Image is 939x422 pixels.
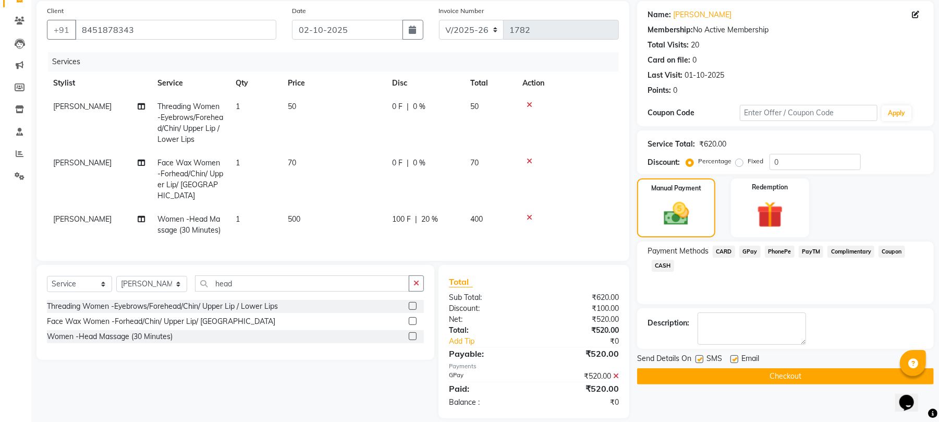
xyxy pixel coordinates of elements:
[534,303,627,314] div: ₹100.00
[741,353,759,366] span: Email
[441,397,534,408] div: Balance :
[441,382,534,395] div: Paid:
[47,301,278,312] div: Threading Women -Eyebrows/Forehead/Chin/ Upper Lip / Lower Lips
[229,71,282,95] th: Qty
[157,214,221,235] span: Women -Head Massage (30 Minutes)
[648,25,693,35] div: Membership:
[749,198,791,231] img: _gift.svg
[879,246,905,258] span: Coupon
[699,139,726,150] div: ₹620.00
[288,102,296,111] span: 50
[53,102,112,111] span: [PERSON_NAME]
[692,55,697,66] div: 0
[748,156,763,166] label: Fixed
[882,105,911,121] button: Apply
[691,40,699,51] div: 20
[441,371,534,382] div: GPay
[534,397,627,408] div: ₹0
[648,55,690,66] div: Card on file:
[47,20,76,40] button: +91
[441,292,534,303] div: Sub Total:
[449,276,473,287] span: Total
[652,260,674,272] span: CASH
[739,246,761,258] span: GPay
[236,102,240,111] span: 1
[441,347,534,360] div: Payable:
[413,158,425,168] span: 0 %
[392,214,411,225] span: 100 F
[151,71,229,95] th: Service
[534,371,627,382] div: ₹520.00
[470,102,479,111] span: 50
[637,353,691,366] span: Send Details On
[47,316,275,327] div: Face Wax Women -Forhead/Chin/ Upper Lip/ [GEOGRAPHIC_DATA]
[706,353,722,366] span: SMS
[656,199,697,228] img: _cash.svg
[53,214,112,224] span: [PERSON_NAME]
[288,158,296,167] span: 70
[648,9,671,20] div: Name:
[236,214,240,224] span: 1
[534,292,627,303] div: ₹620.00
[415,214,417,225] span: |
[157,158,223,200] span: Face Wax Women -Forhead/Chin/ Upper Lip/ [GEOGRAPHIC_DATA]
[550,336,627,347] div: ₹0
[685,70,724,81] div: 01-10-2025
[765,246,795,258] span: PhonePe
[651,184,701,193] label: Manual Payment
[407,158,409,168] span: |
[282,71,386,95] th: Price
[75,20,276,40] input: Search by Name/Mobile/Email/Code
[53,158,112,167] span: [PERSON_NAME]
[516,71,619,95] th: Action
[534,314,627,325] div: ₹520.00
[386,71,464,95] th: Disc
[534,347,627,360] div: ₹520.00
[47,6,64,16] label: Client
[464,71,516,95] th: Total
[470,214,483,224] span: 400
[648,107,739,118] div: Coupon Code
[441,303,534,314] div: Discount:
[648,139,695,150] div: Service Total:
[534,382,627,395] div: ₹520.00
[673,85,677,96] div: 0
[292,6,306,16] label: Date
[441,336,550,347] a: Add Tip
[449,362,619,371] div: Payments
[441,314,534,325] div: Net:
[713,246,735,258] span: CARD
[48,52,627,71] div: Services
[157,102,223,144] span: Threading Women -Eyebrows/Forehead/Chin/ Upper Lip / Lower Lips
[740,105,877,121] input: Enter Offer / Coupon Code
[648,70,682,81] div: Last Visit:
[421,214,438,225] span: 20 %
[470,158,479,167] span: 70
[895,380,929,412] iframe: chat widget
[673,9,731,20] a: [PERSON_NAME]
[637,368,934,384] button: Checkout
[648,25,923,35] div: No Active Membership
[407,101,409,112] span: |
[698,156,731,166] label: Percentage
[47,331,173,342] div: Women -Head Massage (30 Minutes)
[392,158,403,168] span: 0 F
[236,158,240,167] span: 1
[288,214,300,224] span: 500
[392,101,403,112] span: 0 F
[413,101,425,112] span: 0 %
[648,40,689,51] div: Total Visits:
[534,325,627,336] div: ₹520.00
[439,6,484,16] label: Invoice Number
[648,246,709,257] span: Payment Methods
[752,183,788,192] label: Redemption
[648,157,680,168] div: Discount:
[47,71,151,95] th: Stylist
[195,275,409,292] input: Search or Scan
[441,325,534,336] div: Total:
[648,318,689,329] div: Description:
[827,246,874,258] span: Complimentary
[799,246,824,258] span: PayTM
[648,85,671,96] div: Points:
